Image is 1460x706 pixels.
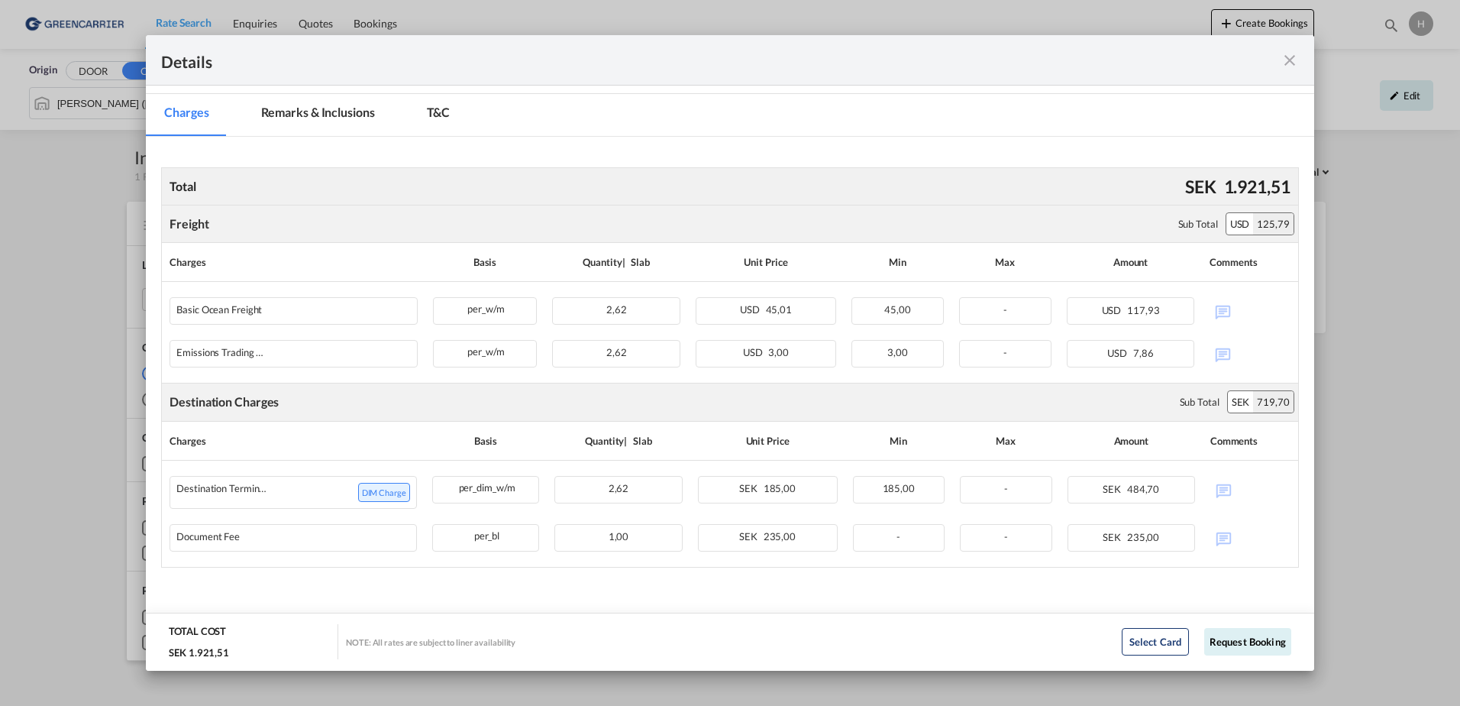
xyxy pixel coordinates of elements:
[1004,482,1008,494] span: -
[743,346,767,358] span: USD
[606,303,627,316] span: 2,62
[739,482,761,494] span: SEK
[170,251,417,274] div: Charges
[1103,531,1125,543] span: SEK
[169,646,229,659] div: SEK 1.921,51
[768,346,789,358] span: 3,00
[346,636,515,648] div: NOTE: All rates are subject to liner availability
[1068,429,1195,452] div: Amount
[896,530,900,542] span: -
[146,94,483,136] md-pagination-wrapper: Use the left and right arrow keys to navigate between tabs
[1180,395,1219,409] div: Sub Total
[176,531,240,542] div: Document Fee
[766,303,793,316] span: 45,01
[1133,347,1154,359] span: 7,86
[606,346,627,358] span: 2,62
[1220,170,1294,202] div: 1.921,51
[176,347,268,358] div: Emissions Trading System (ETS)
[552,251,680,274] div: Quantity | Slab
[1204,628,1291,656] button: Request Booking
[166,174,200,199] div: Total
[1203,422,1298,461] th: Comments
[1103,483,1125,495] span: SEK
[409,94,469,136] md-tab-item: T&C
[740,303,764,316] span: USD
[1003,303,1007,316] span: -
[887,346,908,358] span: 3,00
[1181,170,1220,202] div: SEK
[1253,391,1293,413] div: 719,70
[1226,213,1254,235] div: USD
[1210,476,1290,503] div: No Comments Available
[959,251,1051,274] div: Max
[432,429,540,452] div: Basis
[1228,391,1254,413] div: SEK
[1210,297,1290,324] div: No Comments Available
[1178,217,1218,231] div: Sub Total
[1122,628,1189,656] button: Select Card
[1107,347,1131,359] span: USD
[1003,346,1007,358] span: -
[243,94,393,136] md-tab-item: Remarks & Inclusions
[883,482,915,494] span: 185,00
[358,483,410,502] span: DIM Charge
[851,251,944,274] div: Min
[884,303,911,316] span: 45,00
[1210,524,1290,551] div: No Comments Available
[1281,51,1299,70] md-icon: icon-close fg-AAA8AD m-0 cursor
[698,429,838,452] div: Unit Price
[1127,531,1159,543] span: 235,00
[169,624,226,646] div: TOTAL COST
[609,482,629,494] span: 2,62
[1253,213,1293,235] div: 125,79
[609,530,629,542] span: 1,00
[161,50,1185,70] div: Details
[853,429,945,452] div: Min
[434,298,537,317] div: per_w/m
[170,215,208,232] div: Freight
[960,429,1052,452] div: Max
[433,525,539,544] div: per_bl
[1202,243,1297,282] th: Comments
[176,304,262,316] div: Basic Ocean Freight
[1127,304,1159,316] span: 117,93
[1102,304,1126,316] span: USD
[1004,530,1008,542] span: -
[433,251,538,274] div: Basis
[1210,340,1290,367] div: No Comments Available
[433,477,539,496] div: per_dim_w/m
[1127,483,1159,495] span: 484,70
[434,341,537,360] div: per_w/m
[1067,251,1195,274] div: Amount
[146,94,227,136] md-tab-item: Charges
[170,429,416,452] div: Charges
[554,429,682,452] div: Quantity | Slab
[764,530,796,542] span: 235,00
[146,35,1314,671] md-dialog: Port of Loading ...
[170,393,279,410] div: Destination Charges
[696,251,836,274] div: Unit Price
[739,530,761,542] span: SEK
[176,483,268,502] div: Destination Terminal Handling Charge
[764,482,796,494] span: 185,00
